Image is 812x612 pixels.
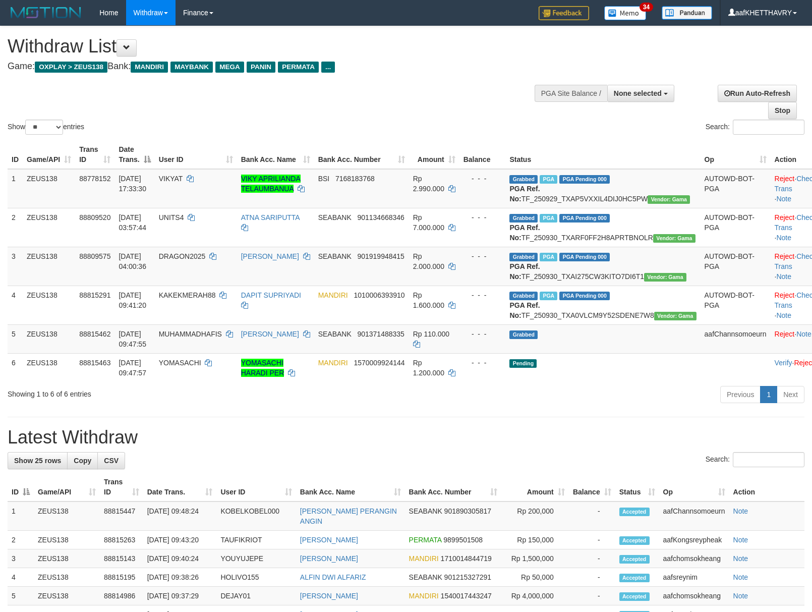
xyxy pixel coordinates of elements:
a: Note [733,573,748,581]
th: Game/API: activate to sort column ascending [34,473,100,502]
td: - [569,568,615,587]
th: Game/API: activate to sort column ascending [23,140,75,169]
td: ZEUS138 [23,353,75,382]
span: Grabbed [509,292,538,300]
th: Bank Acc. Name: activate to sort column ascending [296,473,405,502]
b: PGA Ref. No: [509,224,540,242]
span: MANDIRI [131,62,168,73]
th: Trans ID: activate to sort column ascending [100,473,143,502]
span: [DATE] 17:33:30 [119,175,146,193]
th: Bank Acc. Number: activate to sort column ascending [314,140,409,169]
a: 1 [760,386,777,403]
img: Feedback.jpg [539,6,589,20]
a: VIKY APRILIANDA TELAUMBANUA [241,175,301,193]
td: TF_250930_TXAI275CW3KITO7DI6T1 [505,247,700,286]
td: 4 [8,568,34,587]
td: ZEUS138 [34,549,100,568]
a: [PERSON_NAME] [300,554,358,563]
a: Note [776,272,791,281]
img: Button%20Memo.svg [604,6,647,20]
a: Reject [775,175,795,183]
span: Copy 1710014844719 to clipboard [441,554,492,563]
td: - [569,549,615,568]
span: MAYBANK [170,62,213,73]
td: - [569,587,615,605]
span: MANDIRI [409,554,439,563]
div: - - - [463,251,502,261]
td: ZEUS138 [34,502,100,531]
span: Accepted [619,536,650,545]
span: Copy 7168183768 to clipboard [335,175,375,183]
td: 2 [8,531,34,549]
td: ZEUS138 [23,324,75,353]
td: aafKongsreypheak [659,531,729,549]
a: Reject [775,213,795,221]
span: Copy 901371488335 to clipboard [357,330,404,338]
td: KOBELKOBEL000 [216,502,296,531]
span: Rp 110.000 [413,330,449,338]
td: Rp 4,000,000 [501,587,568,605]
td: YOUYUJEPE [216,549,296,568]
span: Copy 901215327291 to clipboard [444,573,491,581]
th: Action [729,473,804,502]
span: [DATE] 09:47:55 [119,330,146,348]
td: DEJAY01 [216,587,296,605]
span: PERMATA [409,536,442,544]
h1: Withdraw List [8,36,531,57]
th: ID [8,140,23,169]
span: MUHAMMADHAFIS [159,330,222,338]
th: ID: activate to sort column descending [8,473,34,502]
a: YOMASACHI HARADI PER [241,359,284,377]
h1: Latest Withdraw [8,427,804,448]
td: aafsreynim [659,568,729,587]
label: Show entries [8,120,84,135]
td: [DATE] 09:43:20 [143,531,217,549]
span: 34 [640,3,653,12]
td: TF_250930_TXA0VLCM9Y52SDENE7W8 [505,286,700,324]
label: Search: [706,452,804,467]
div: - - - [463,290,502,300]
a: Note [776,311,791,319]
span: Copy 901890305817 to clipboard [444,507,491,515]
span: SEABANK [318,213,352,221]
td: AUTOWD-BOT-PGA [701,169,771,208]
a: ATNA SARIPUTTA [241,213,300,221]
td: aafchomsokheang [659,587,729,605]
span: Grabbed [509,214,538,222]
a: Previous [720,386,761,403]
td: HOLIVO155 [216,568,296,587]
th: Date Trans.: activate to sort column ascending [143,473,217,502]
span: 88815291 [79,291,110,299]
span: Grabbed [509,175,538,184]
span: Rp 1.600.000 [413,291,444,309]
a: Note [796,330,811,338]
td: aafchomsokheang [659,549,729,568]
th: Amount: activate to sort column ascending [501,473,568,502]
span: SEABANK [409,573,442,581]
td: ZEUS138 [23,169,75,208]
span: MANDIRI [318,291,348,299]
span: Rp 7.000.000 [413,213,444,232]
div: PGA Site Balance / [535,85,607,102]
span: Show 25 rows [14,457,61,465]
div: - - - [463,358,502,368]
span: OXPLAY > ZEUS138 [35,62,107,73]
a: Reject [775,252,795,260]
span: Rp 2.990.000 [413,175,444,193]
span: SEABANK [409,507,442,515]
span: Copy 9899501508 to clipboard [443,536,483,544]
span: PGA Pending [559,292,610,300]
a: Reject [775,291,795,299]
span: Vendor URL: https://trx31.1velocity.biz [654,312,697,320]
span: Vendor URL: https://trx31.1velocity.biz [648,195,690,204]
a: Note [733,592,748,600]
td: 88815143 [100,549,143,568]
td: - [569,531,615,549]
td: aafChannsomoeurn [659,502,729,531]
td: 2 [8,208,23,247]
span: Grabbed [509,330,538,339]
b: PGA Ref. No: [509,185,540,203]
td: [DATE] 09:40:24 [143,549,217,568]
td: ZEUS138 [23,247,75,286]
span: 88815462 [79,330,110,338]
